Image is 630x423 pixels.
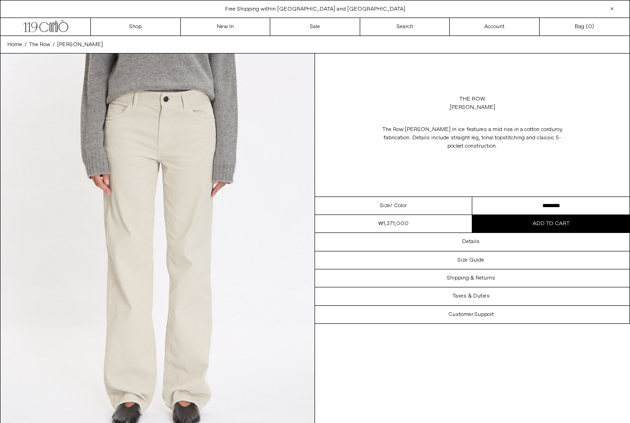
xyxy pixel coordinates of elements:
[450,103,495,112] div: [PERSON_NAME]
[225,6,405,13] a: Free Shipping within [GEOGRAPHIC_DATA] and [GEOGRAPHIC_DATA]
[378,220,409,228] div: ₩1,371,000
[29,41,50,49] a: The Row
[53,41,55,49] span: /
[57,41,103,48] span: [PERSON_NAME]
[450,18,540,36] a: Account
[472,215,630,232] button: Add to cart
[540,18,630,36] a: Bag ()
[390,202,407,210] span: / Color
[452,293,490,299] h3: Taxes & Duties
[533,220,570,227] span: Add to cart
[380,202,390,210] span: Size
[270,18,360,36] a: Sale
[7,41,22,49] a: Home
[588,23,594,31] span: )
[458,257,484,263] h3: Size Guide
[91,18,181,36] a: Shop
[24,41,27,49] span: /
[447,275,495,281] h3: Shipping & Returns
[448,311,494,318] h3: Customer Support
[29,41,50,48] span: The Row
[360,18,450,36] a: Search
[380,121,565,155] p: The Row [PERSON_NAME] in ice features a mid rise in a cotton corduroy fabrication. Details includ...
[459,95,485,103] a: The Row
[588,23,592,30] span: 0
[462,238,480,245] h3: Details
[57,41,103,49] a: [PERSON_NAME]
[181,18,271,36] a: New In
[7,41,22,48] span: Home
